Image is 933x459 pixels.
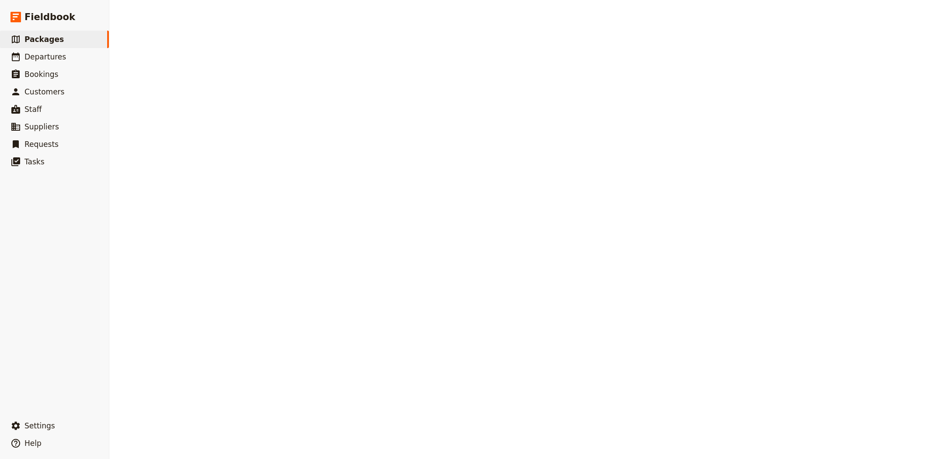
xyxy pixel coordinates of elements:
span: Tasks [24,157,45,166]
span: Staff [24,105,42,114]
span: Bookings [24,70,58,79]
span: Help [24,439,42,448]
span: Settings [24,421,55,430]
span: Packages [24,35,64,44]
span: Customers [24,87,64,96]
span: Fieldbook [24,10,75,24]
span: Requests [24,140,59,149]
span: Departures [24,52,66,61]
span: Suppliers [24,122,59,131]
